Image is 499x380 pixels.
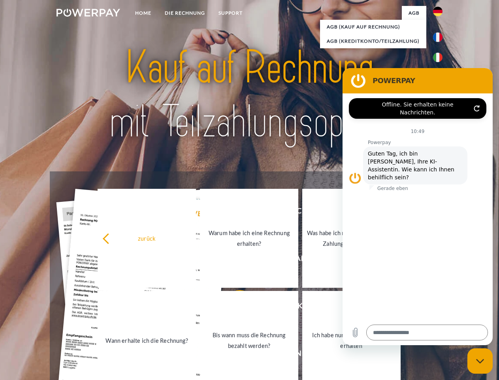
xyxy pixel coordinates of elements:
[128,6,158,20] a: Home
[75,38,424,152] img: title-powerpay_de.svg
[320,34,426,48] a: AGB (Kreditkonto/Teilzahlung)
[433,7,443,16] img: de
[205,228,294,249] div: Warum habe ich eine Rechnung erhalten?
[402,6,426,20] a: agb
[158,6,212,20] a: DIE RECHNUNG
[433,53,443,62] img: it
[212,6,249,20] a: SUPPORT
[433,32,443,42] img: fr
[102,233,191,243] div: zurück
[56,9,120,17] img: logo-powerpay-white.svg
[343,68,493,345] iframe: Messaging-Fenster
[307,228,396,249] div: Was habe ich noch offen, ist meine Zahlung eingegangen?
[467,348,493,374] iframe: Schaltfläche zum Öffnen des Messaging-Fensters; Konversation läuft
[320,20,426,34] a: AGB (Kauf auf Rechnung)
[102,335,191,346] div: Wann erhalte ich die Rechnung?
[307,330,396,351] div: Ich habe nur eine Teillieferung erhalten
[205,330,294,351] div: Bis wann muss die Rechnung bezahlt werden?
[302,189,401,288] a: Was habe ich noch offen, ist meine Zahlung eingegangen?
